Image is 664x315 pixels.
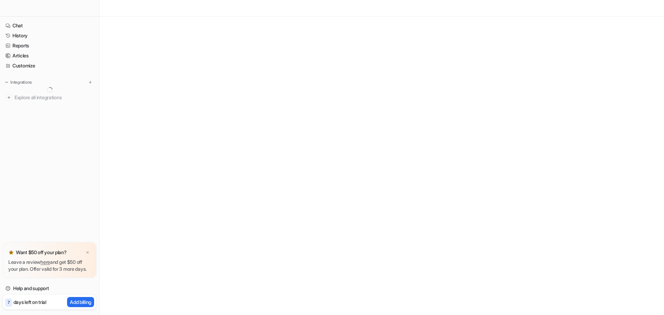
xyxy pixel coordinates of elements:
img: star [8,250,14,255]
p: days left on trial [13,298,46,306]
button: Add billing [67,297,94,307]
a: History [3,31,96,40]
button: Integrations [3,79,34,86]
a: Explore all integrations [3,93,96,102]
a: Help and support [3,284,96,293]
img: expand menu [4,80,9,85]
p: Want $50 off your plan? [16,249,67,256]
a: Chat [3,21,96,30]
p: Add billing [70,298,91,306]
a: Articles [3,51,96,61]
img: explore all integrations [6,94,12,101]
p: 7 [8,299,10,306]
img: menu_add.svg [88,80,93,85]
span: Explore all integrations [15,92,94,103]
a: Customize [3,61,96,71]
p: Integrations [10,80,32,85]
p: Leave a review and get $50 off your plan. Offer valid for 3 more days. [8,259,91,272]
a: here [40,259,50,265]
a: Reports [3,41,96,50]
img: x [85,250,90,255]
